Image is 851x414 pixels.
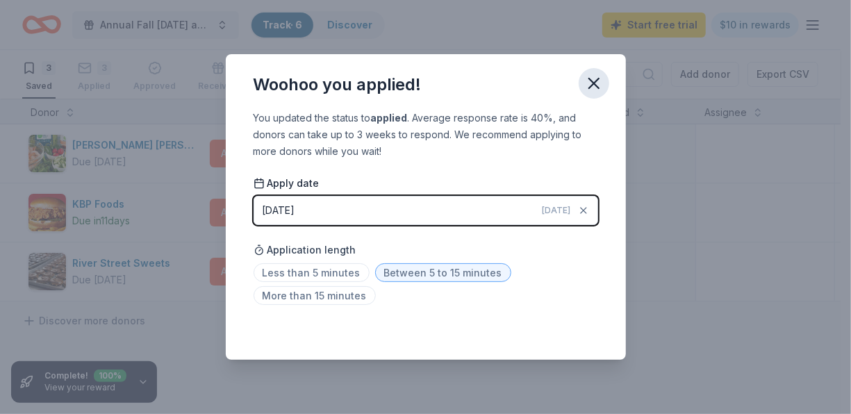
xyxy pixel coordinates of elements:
[375,263,511,282] span: Between 5 to 15 minutes
[254,74,422,96] div: Woohoo you applied!
[254,176,320,190] span: Apply date
[254,242,356,258] span: Application length
[543,205,571,216] span: [DATE]
[254,196,598,225] button: [DATE][DATE]
[254,110,598,160] div: You updated the status to . Average response rate is 40%, and donors can take up to 3 weeks to re...
[263,202,295,219] div: [DATE]
[371,112,408,124] b: applied
[254,263,370,282] span: Less than 5 minutes
[254,286,376,305] span: More than 15 minutes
